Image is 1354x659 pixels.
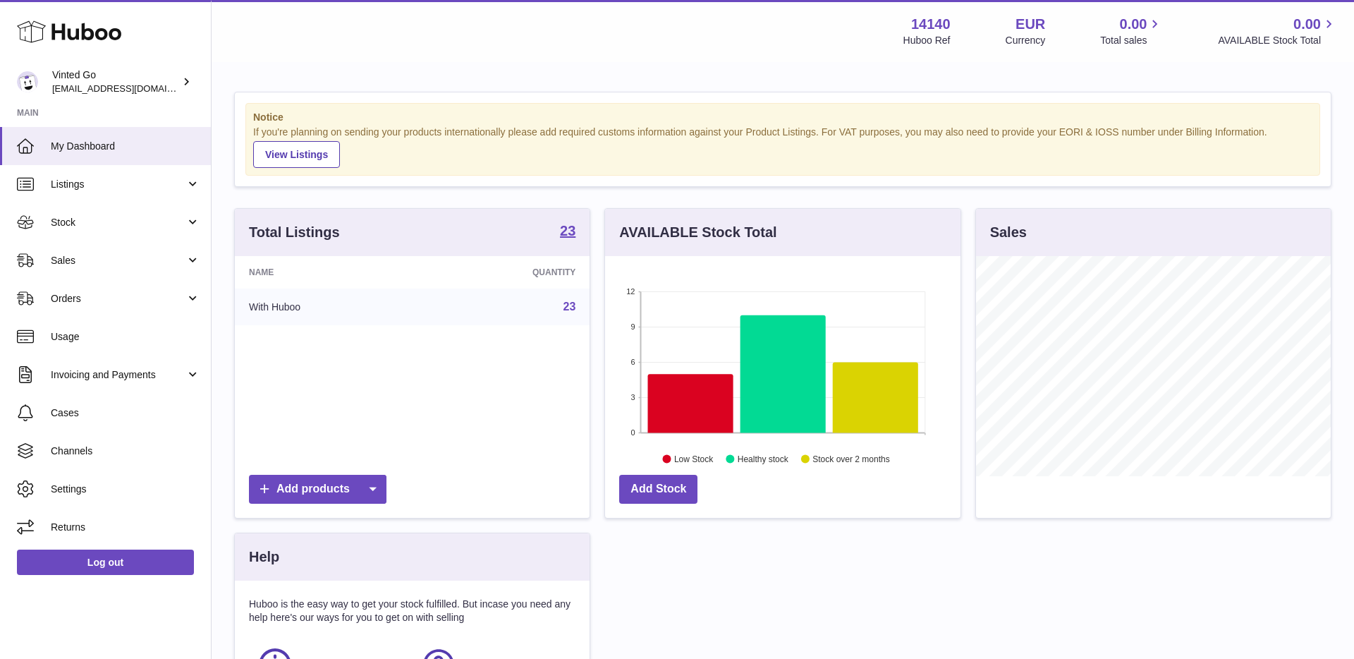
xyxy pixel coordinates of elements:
a: 0.00 AVAILABLE Stock Total [1218,15,1337,47]
span: Settings [51,483,200,496]
h3: Help [249,548,279,567]
span: Listings [51,178,185,191]
span: Usage [51,330,200,344]
a: Add products [249,475,386,504]
span: My Dashboard [51,140,200,153]
text: 6 [631,358,635,366]
span: Orders [51,292,185,306]
p: Huboo is the easy way to get your stock fulfilled. But incase you need any help here's our ways f... [249,598,575,624]
text: 12 [627,287,635,296]
strong: EUR [1015,15,1045,34]
td: With Huboo [235,289,422,325]
span: 0.00 [1120,15,1147,34]
span: Sales [51,254,185,267]
span: [EMAIL_ADDRESS][DOMAIN_NAME] [52,83,207,94]
text: 0 [631,428,635,437]
span: Returns [51,521,200,534]
a: 0.00 Total sales [1100,15,1163,47]
span: Cases [51,406,200,420]
strong: 23 [560,224,575,238]
text: Healthy stock [738,454,789,464]
text: Low Stock [674,454,714,464]
div: If you're planning on sending your products internationally please add required customs informati... [253,126,1312,168]
div: Currency [1006,34,1046,47]
div: Huboo Ref [903,34,951,47]
span: 0.00 [1293,15,1321,34]
text: Stock over 2 months [813,454,890,464]
h3: AVAILABLE Stock Total [619,223,776,242]
a: 23 [563,301,576,313]
a: Add Stock [619,475,697,504]
a: View Listings [253,141,340,168]
a: 23 [560,224,575,241]
strong: Notice [253,111,1312,124]
h3: Total Listings [249,223,340,242]
div: Vinted Go [52,68,179,95]
span: Invoicing and Payments [51,368,185,382]
span: Total sales [1100,34,1163,47]
span: AVAILABLE Stock Total [1218,34,1337,47]
h3: Sales [990,223,1027,242]
img: giedre.bartusyte@vinted.com [17,71,38,92]
text: 9 [631,322,635,331]
text: 3 [631,393,635,401]
th: Name [235,256,422,289]
a: Log out [17,550,194,575]
span: Channels [51,445,200,458]
span: Stock [51,216,185,229]
th: Quantity [422,256,590,289]
strong: 14140 [911,15,951,34]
